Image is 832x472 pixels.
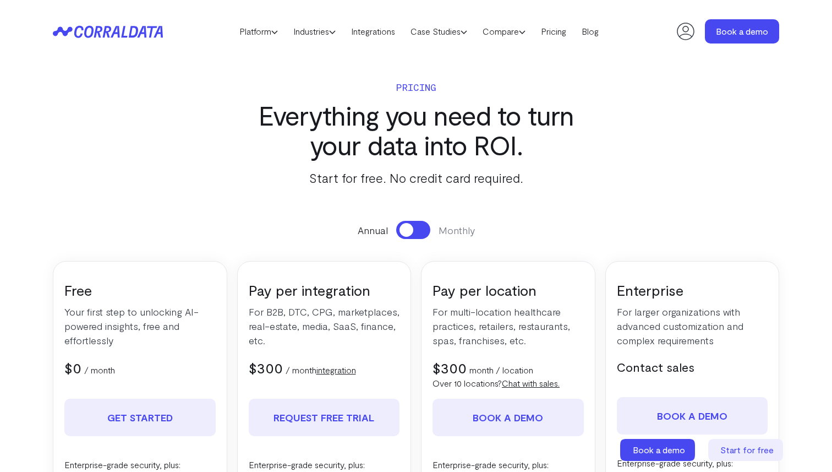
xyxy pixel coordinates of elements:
a: Book a demo [433,399,584,436]
p: Over 10 locations? [433,377,584,390]
p: Enterprise-grade security, plus: [433,458,584,471]
span: $300 [249,359,283,376]
span: Monthly [439,223,475,237]
a: Chat with sales. [502,378,560,388]
p: / month [286,364,356,377]
span: $300 [433,359,467,376]
span: $0 [64,359,81,376]
h3: Pay per integration [249,281,400,299]
p: For larger organizations with advanced customization and complex requirements [617,305,768,348]
p: For B2B, DTC, CPG, marketplaces, real-estate, media, SaaS, finance, etc. [249,305,400,348]
h3: Free [64,281,216,299]
a: Blog [574,23,606,40]
a: Integrations [343,23,403,40]
p: Start for free. No credit card required. [237,168,595,188]
p: Pricing [237,79,595,95]
a: Industries [286,23,343,40]
p: For multi-location healthcare practices, retailers, restaurants, spas, franchises, etc. [433,305,584,348]
a: integration [316,365,356,375]
a: Book a demo [705,19,779,44]
a: Start for free [708,439,785,461]
a: REQUEST FREE TRIAL [249,399,400,436]
a: Platform [232,23,286,40]
p: month / location [469,364,533,377]
span: Start for free [720,444,774,455]
a: Case Studies [403,23,475,40]
p: Enterprise-grade security, plus: [249,458,400,471]
p: Enterprise-grade security, plus: [64,458,216,471]
a: Book a demo [620,439,697,461]
h5: Contact sales [617,359,768,375]
span: Annual [358,223,388,237]
a: Compare [475,23,533,40]
span: Book a demo [633,444,685,455]
h3: Enterprise [617,281,768,299]
h3: Everything you need to turn your data into ROI. [237,100,595,160]
a: Pricing [533,23,574,40]
a: Get Started [64,399,216,436]
p: Enterprise-grade security, plus: [617,457,768,470]
a: Book a demo [617,397,768,435]
p: / month [84,364,115,377]
p: Your first step to unlocking AI-powered insights, free and effortlessly [64,305,216,348]
h3: Pay per location [433,281,584,299]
